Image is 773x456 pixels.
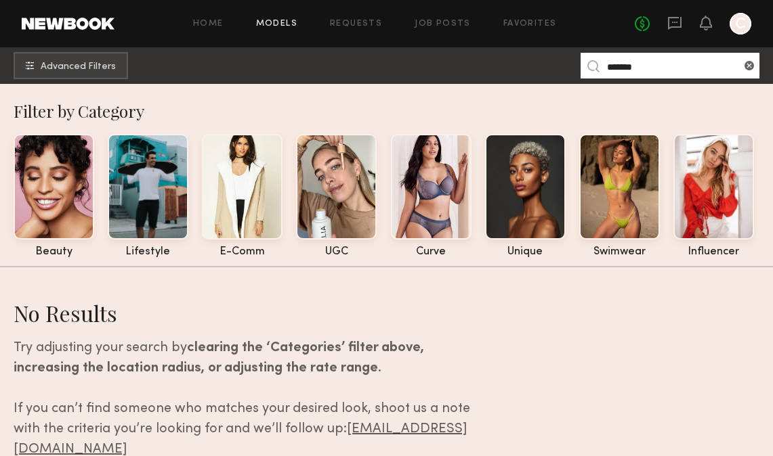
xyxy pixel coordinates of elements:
div: Filter by Category [14,100,773,122]
a: Models [256,20,297,28]
a: Requests [330,20,382,28]
div: e-comm [202,246,283,258]
a: Home [193,20,224,28]
button: Advanced Filters [14,52,128,79]
div: No Results [14,298,490,327]
div: beauty [14,246,94,258]
div: unique [485,246,566,258]
div: UGC [296,246,377,258]
div: lifestyle [108,246,188,258]
span: Advanced Filters [41,62,116,72]
div: swimwear [579,246,660,258]
a: C [730,13,751,35]
div: curve [391,246,472,258]
a: Job Posts [415,20,471,28]
div: influencer [673,246,754,258]
b: clearing the ‘Categories’ filter above, increasing the location radius, or adjusting the rate range [14,342,424,375]
a: Favorites [503,20,557,28]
